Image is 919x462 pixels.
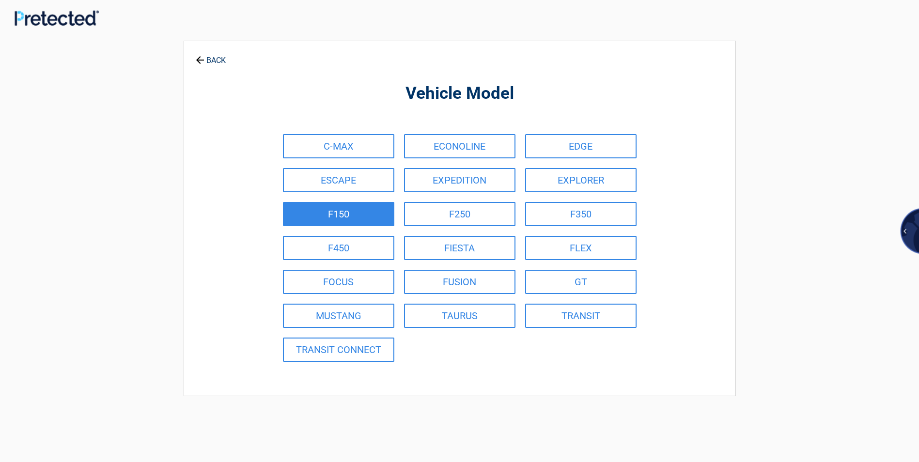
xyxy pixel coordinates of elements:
[283,168,394,192] a: ESCAPE
[525,304,637,328] a: TRANSIT
[525,236,637,260] a: FLEX
[283,304,394,328] a: MUSTANG
[525,134,637,158] a: EDGE
[283,270,394,294] a: FOCUS
[283,134,394,158] a: C-MAX
[525,270,637,294] a: GT
[525,202,637,226] a: F350
[404,236,515,260] a: FIESTA
[283,202,394,226] a: F150
[404,202,515,226] a: F250
[404,168,515,192] a: EXPEDITION
[283,236,394,260] a: F450
[404,304,515,328] a: TAURUS
[404,134,515,158] a: ECONOLINE
[525,168,637,192] a: EXPLORER
[283,338,394,362] a: TRANSIT CONNECT
[194,47,228,64] a: BACK
[237,82,682,105] h2: Vehicle Model
[404,270,515,294] a: FUSION
[15,10,99,25] img: Main Logo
